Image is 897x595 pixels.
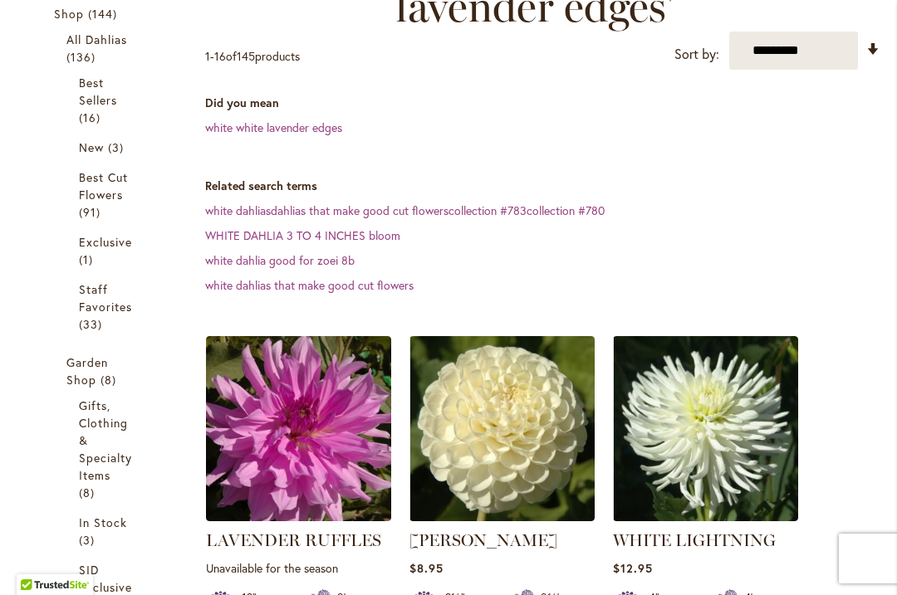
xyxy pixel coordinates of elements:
img: WHITE NETTIE [409,336,595,521]
span: 91 [79,203,105,221]
a: Shop [54,5,154,22]
a: white dahlia good for zoei 8b [205,252,355,268]
a: LAVENDER RUFFLES [206,509,391,524]
a: Garden Shop [66,354,142,388]
span: Staff Favorites [79,281,132,315]
img: WHITE LIGHTNING [613,336,798,521]
span: In Stock [79,515,127,530]
a: In Stock [79,514,130,549]
dt: Did you mean [205,95,880,111]
a: [PERSON_NAME] [409,530,557,550]
a: WHITE LIGHTNING [613,530,776,550]
span: 1 [79,251,97,268]
span: 1 [205,48,210,64]
a: WHITE DAHLIA 3 TO 4 INCHES bloom [205,227,400,243]
span: Garden Shop [66,354,108,388]
a: Gifts, Clothing &amp; Specialty Items [79,397,130,501]
span: 3 [79,531,99,549]
a: WHITE LIGHTNING [613,509,798,524]
span: 136 [66,48,100,66]
span: Shop [54,6,84,22]
span: SID Exclusive [79,562,132,595]
p: - of products [205,43,300,70]
a: All Dahlias [66,31,142,66]
iframe: Launch Accessibility Center [12,536,59,583]
a: LAVENDER RUFFLES [206,530,381,550]
a: WHITE NETTIE [409,509,595,524]
p: Unavailable for the season [206,560,391,576]
a: white dahliasdahlias that make good cut flowerscollection #783collection #780 [205,202,605,218]
a: white dahlias that make good cut flowers [205,277,414,293]
a: Exclusive [79,233,130,268]
a: New [79,139,130,156]
span: 16 [79,109,105,126]
span: Exclusive [79,234,132,250]
span: 8 [79,484,99,501]
span: New [79,139,104,155]
a: Best Cut Flowers [79,168,130,221]
span: 3 [108,139,128,156]
label: Sort by: [674,39,719,70]
span: 33 [79,315,106,333]
span: Best Cut Flowers [79,169,128,202]
span: $12.95 [613,560,653,576]
span: Gifts, Clothing & Specialty Items [79,397,132,483]
span: 144 [88,5,121,22]
span: All Dahlias [66,32,128,47]
span: 8 [100,371,120,388]
a: white white lavender edges [205,119,342,135]
dt: Related search terms [205,178,880,194]
a: Best Sellers [79,74,130,126]
img: LAVENDER RUFFLES [206,336,391,521]
span: $8.95 [409,560,444,576]
span: Best Sellers [79,75,117,108]
span: 145 [237,48,255,64]
span: 16 [214,48,226,64]
a: Staff Favorites [79,280,130,333]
